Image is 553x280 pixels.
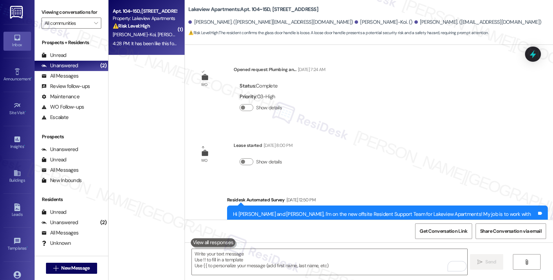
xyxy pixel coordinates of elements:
[3,100,31,118] a: Site Visit •
[46,263,97,274] button: New Message
[94,20,98,26] i: 
[524,259,529,265] i: 
[99,60,109,71] div: (2)
[3,167,31,186] a: Buildings
[41,62,78,69] div: Unanswered
[477,259,482,265] i: 
[99,217,109,228] div: (2)
[262,142,292,149] div: [DATE] 8:00 PM
[3,133,31,152] a: Insights •
[31,76,32,80] span: •
[3,32,31,50] a: Inbox
[41,177,82,184] div: New Inbounds
[3,201,31,220] a: Leads
[256,104,282,111] label: Show details
[25,109,26,114] span: •
[61,264,90,272] span: New Message
[113,8,177,15] div: Apt. 104~15D, [STREET_ADDRESS]
[41,209,66,216] div: Unread
[113,31,158,38] span: [PERSON_NAME]-Koi
[41,103,84,111] div: WO Follow-ups
[41,93,79,100] div: Maintenance
[24,143,25,148] span: •
[414,19,542,26] div: [PERSON_NAME]. ([EMAIL_ADDRESS][DOMAIN_NAME])
[113,23,150,29] strong: ⚠️ Risk Level: High
[201,157,208,164] div: WO
[41,146,78,153] div: Unanswered
[41,240,71,247] div: Unknown
[188,30,218,36] strong: ⚠️ Risk Level: High
[41,114,68,121] div: Escalate
[188,29,488,37] span: : The resident confirms the glass door handle is loose. A loose door handle presents a potential ...
[234,142,292,151] div: Lease started
[240,81,284,91] div: : Complete
[420,228,467,235] span: Get Conversation Link
[113,40,202,47] div: 4:28 PM: It has been like this for about a year
[355,19,413,26] div: [PERSON_NAME]-Koi. ()
[240,93,256,100] b: Priority
[53,266,58,271] i: 
[296,66,326,73] div: [DATE] 7:24 AM
[41,156,66,163] div: Unread
[227,196,548,206] div: Residesk Automated Survey
[188,6,318,13] b: Lakeview Apartments: Apt. 104~15D, [STREET_ADDRESS]
[240,82,255,89] b: Status
[113,15,177,22] div: Property: Lakeview Apartments
[415,223,472,239] button: Get Conversation Link
[256,158,282,166] label: Show details
[234,66,325,76] div: Opened request: Plumbing an...
[41,229,78,237] div: All Messages
[41,167,78,174] div: All Messages
[192,249,467,275] textarea: To enrich screen reader interactions, please activate Accessibility in Grammarly extension settings
[476,223,546,239] button: Share Conversation via email
[233,211,537,240] div: Hi [PERSON_NAME] and [PERSON_NAME], I'm on the new offsite Resident Support Team for Lakeview Apa...
[45,18,90,29] input: All communities
[41,52,66,59] div: Unread
[240,91,284,102] div: : 03-High
[188,19,353,26] div: [PERSON_NAME]. ([PERSON_NAME][EMAIL_ADDRESS][DOMAIN_NAME])
[35,196,108,203] div: Residents
[480,228,542,235] span: Share Conversation via email
[201,81,208,88] div: WO
[285,196,316,203] div: [DATE] 12:50 PM
[3,235,31,254] a: Templates •
[41,83,90,90] div: Review follow-ups
[41,72,78,80] div: All Messages
[158,31,203,38] span: [PERSON_NAME]-Koi
[27,245,28,250] span: •
[35,39,108,46] div: Prospects + Residents
[10,6,24,19] img: ResiDesk Logo
[35,133,108,140] div: Prospects
[41,219,78,226] div: Unanswered
[41,7,101,18] label: Viewing conversations for
[470,254,504,270] button: Send
[485,258,496,266] span: Send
